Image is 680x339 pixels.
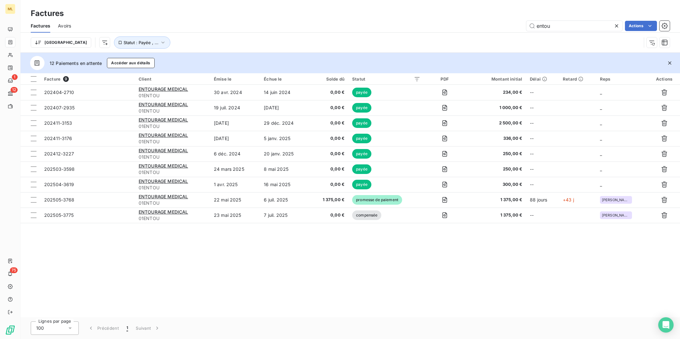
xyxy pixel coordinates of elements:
td: 1 avr. 2025 [210,177,260,192]
td: [DATE] [210,115,260,131]
button: Actions [625,21,657,31]
button: Accéder aux détails [107,58,154,68]
span: 202505-3775 [44,212,74,218]
div: Client [139,76,206,82]
span: 0,00 € [313,212,344,218]
a: 12 [5,88,15,99]
td: -- [526,208,559,223]
span: 2 500,00 € [469,120,522,126]
span: 202407-2935 [44,105,75,110]
span: 0,00 € [313,151,344,157]
span: 202504-3619 [44,182,74,187]
span: 12 Paiements en attente [50,60,102,67]
span: 1 [126,325,128,331]
h3: Factures [31,8,64,19]
span: ENTOURAGE MEDICAL [139,102,188,107]
span: 202505-3768 [44,197,75,202]
span: 01ENTOU [139,215,206,222]
td: 6 juil. 2025 [260,192,309,208]
td: 30 avr. 2024 [210,85,260,100]
span: Factures [31,23,50,29]
span: 1 [12,74,18,80]
span: 202404-2710 [44,90,74,95]
td: -- [526,177,559,192]
td: 19 juil. 2024 [210,100,260,115]
span: ENTOURAGE MEDICAL [139,194,188,199]
span: 01ENTOU [139,200,206,206]
button: [GEOGRAPHIC_DATA] [31,37,91,48]
span: 75 [10,267,18,273]
td: [DATE] [260,100,309,115]
div: Solde dû [313,76,344,82]
span: 01ENTOU [139,169,206,176]
span: ENTOURAGE MEDICAL [139,132,188,138]
td: -- [526,146,559,162]
span: ENTOURAGE MEDICAL [139,209,188,215]
td: 8 mai 2025 [260,162,309,177]
span: _ [600,182,602,187]
div: Échue le [264,76,305,82]
span: 336,00 € [469,135,522,142]
td: -- [526,85,559,100]
span: _ [600,136,602,141]
span: _ [600,166,602,172]
div: Délai [530,76,555,82]
td: 16 mai 2025 [260,177,309,192]
span: compensée [352,210,381,220]
button: Précédent [84,321,123,335]
span: payée [352,118,371,128]
span: 202411-3153 [44,120,72,126]
span: 0,00 € [313,135,344,142]
span: 250,00 € [469,151,522,157]
td: 29 déc. 2024 [260,115,309,131]
span: Facture [44,76,61,82]
span: payée [352,134,371,143]
div: Statut [352,76,420,82]
div: Émise le [214,76,256,82]
input: Rechercher [526,21,622,31]
span: 250,00 € [469,166,522,172]
td: 24 mars 2025 [210,162,260,177]
td: -- [526,115,559,131]
span: 202503-3598 [44,166,75,172]
span: 01ENTOU [139,154,206,160]
span: 1 375,00 € [313,197,344,203]
span: 01ENTOU [139,185,206,191]
span: Avoirs [58,23,71,29]
span: 1 375,00 € [469,197,522,203]
td: [DATE] [210,131,260,146]
span: _ [600,151,602,156]
span: +43 j [563,197,574,202]
span: 300,00 € [469,181,522,188]
span: [PERSON_NAME] [602,213,630,217]
div: PDF [428,76,461,82]
td: 23 mai 2025 [210,208,260,223]
span: 01ENTOU [139,108,206,114]
span: 100 [36,325,44,331]
button: Suivant [132,321,164,335]
span: payée [352,103,371,113]
td: 5 janv. 2025 [260,131,309,146]
div: Reps [600,76,644,82]
span: 0,00 € [313,181,344,188]
span: payée [352,164,371,174]
span: 01ENTOU [139,92,206,99]
span: payée [352,88,371,97]
div: Retard [563,76,592,82]
span: 9 [63,76,69,82]
td: 6 déc. 2024 [210,146,260,162]
td: 14 juin 2024 [260,85,309,100]
span: Statut : Payée , ... [124,40,158,45]
div: Actions [652,76,676,82]
div: Montant initial [469,76,522,82]
td: 20 janv. 2025 [260,146,309,162]
td: -- [526,131,559,146]
td: -- [526,100,559,115]
span: 202412-3227 [44,151,74,156]
span: 0,00 € [313,105,344,111]
button: Statut : Payée , ... [114,36,170,49]
span: ENTOURAGE MEDICAL [139,117,188,122]
span: 0,00 € [313,89,344,96]
span: _ [600,105,602,110]
span: 202411-3176 [44,136,72,141]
